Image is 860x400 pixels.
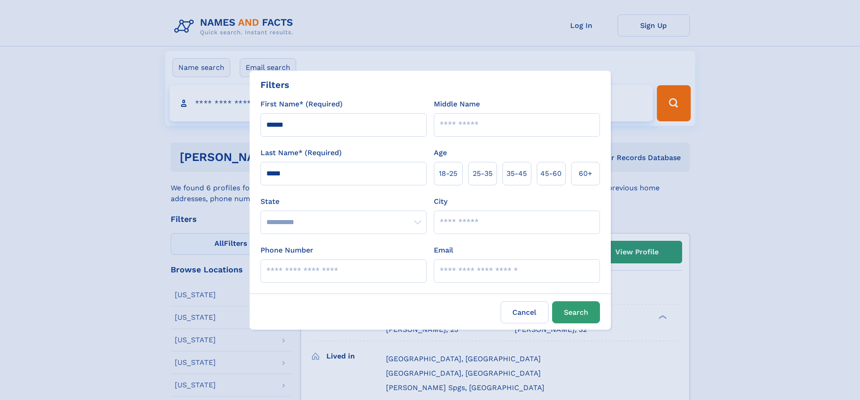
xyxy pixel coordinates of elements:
[260,147,342,158] label: Last Name* (Required)
[434,245,453,256] label: Email
[434,99,480,110] label: Middle Name
[260,245,313,256] label: Phone Number
[540,168,562,179] span: 45‑60
[260,99,343,110] label: First Name* (Required)
[260,196,427,207] label: State
[579,168,592,179] span: 60+
[552,301,600,323] button: Search
[260,78,289,92] div: Filters
[507,168,527,179] span: 35‑45
[434,147,447,158] label: Age
[473,168,493,179] span: 25‑35
[439,168,457,179] span: 18‑25
[501,301,549,323] label: Cancel
[434,196,447,207] label: City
